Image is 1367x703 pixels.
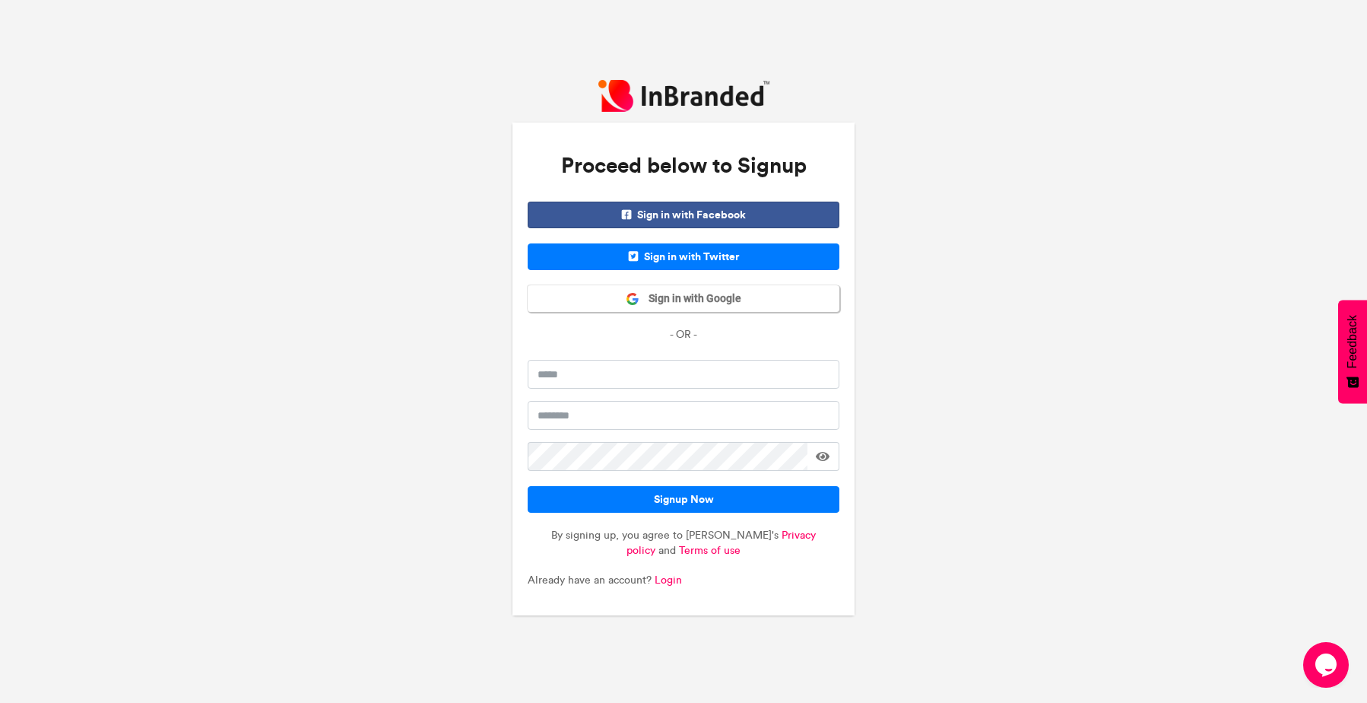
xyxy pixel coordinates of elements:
span: Feedback [1346,315,1359,368]
span: Sign in with Google [639,291,741,307]
button: Signup Now [528,486,839,513]
img: InBranded Logo [598,80,769,111]
a: Terms of use [679,544,741,557]
button: Sign in with Google [528,285,839,312]
p: - OR - [528,327,839,342]
p: Already have an account? [528,573,839,588]
span: Sign in with Twitter [528,243,839,270]
a: Login [655,574,682,587]
p: By signing up, you agree to [PERSON_NAME]'s and [528,528,839,573]
span: Sign in with Facebook [528,202,839,228]
button: Feedback - Show survey [1338,300,1367,403]
h3: Proceed below to Signup [528,138,839,194]
iframe: chat widget [1303,642,1352,688]
a: Privacy policy [626,529,816,557]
